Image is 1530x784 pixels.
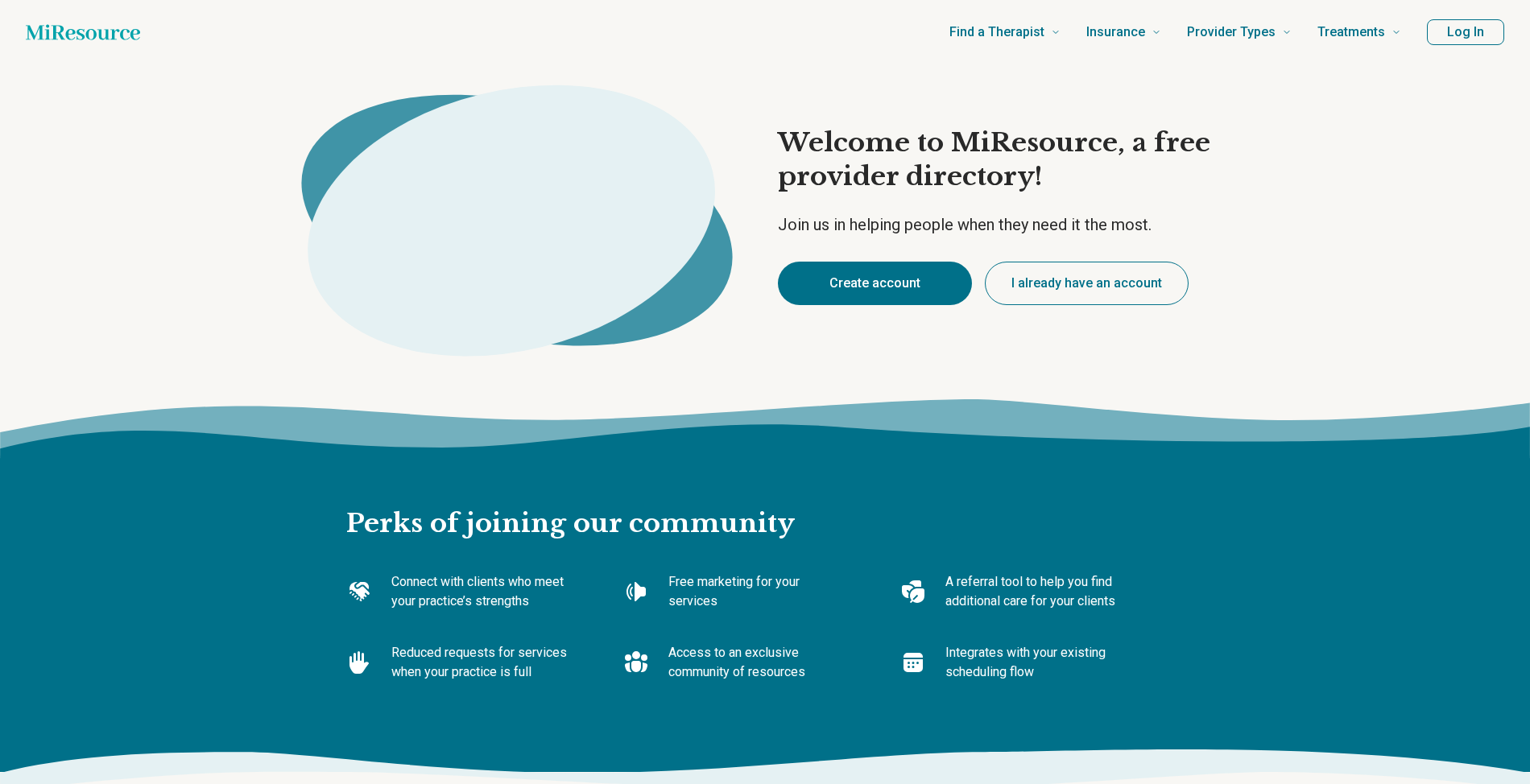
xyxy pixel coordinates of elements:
[1187,21,1276,43] span: Provider Types
[945,572,1126,611] p: A referral tool to help you find additional care for your clients
[1427,19,1504,45] button: Log In
[778,262,972,305] button: Create account
[26,16,140,48] a: Home page
[391,572,572,611] p: Connect with clients who meet your practice’s strengths
[668,572,849,611] p: Free marketing for your services
[1086,21,1145,43] span: Insurance
[391,643,572,682] p: Reduced requests for services when your practice is full
[778,126,1255,193] h1: Welcome to MiResource, a free provider directory!
[1317,21,1385,43] span: Treatments
[668,643,849,682] p: Access to an exclusive community of resources
[949,21,1044,43] span: Find a Therapist
[945,643,1126,682] p: Integrates with your existing scheduling flow
[346,456,1184,541] h2: Perks of joining our community
[985,262,1189,305] button: I already have an account
[778,213,1255,236] p: Join us in helping people when they need it the most.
